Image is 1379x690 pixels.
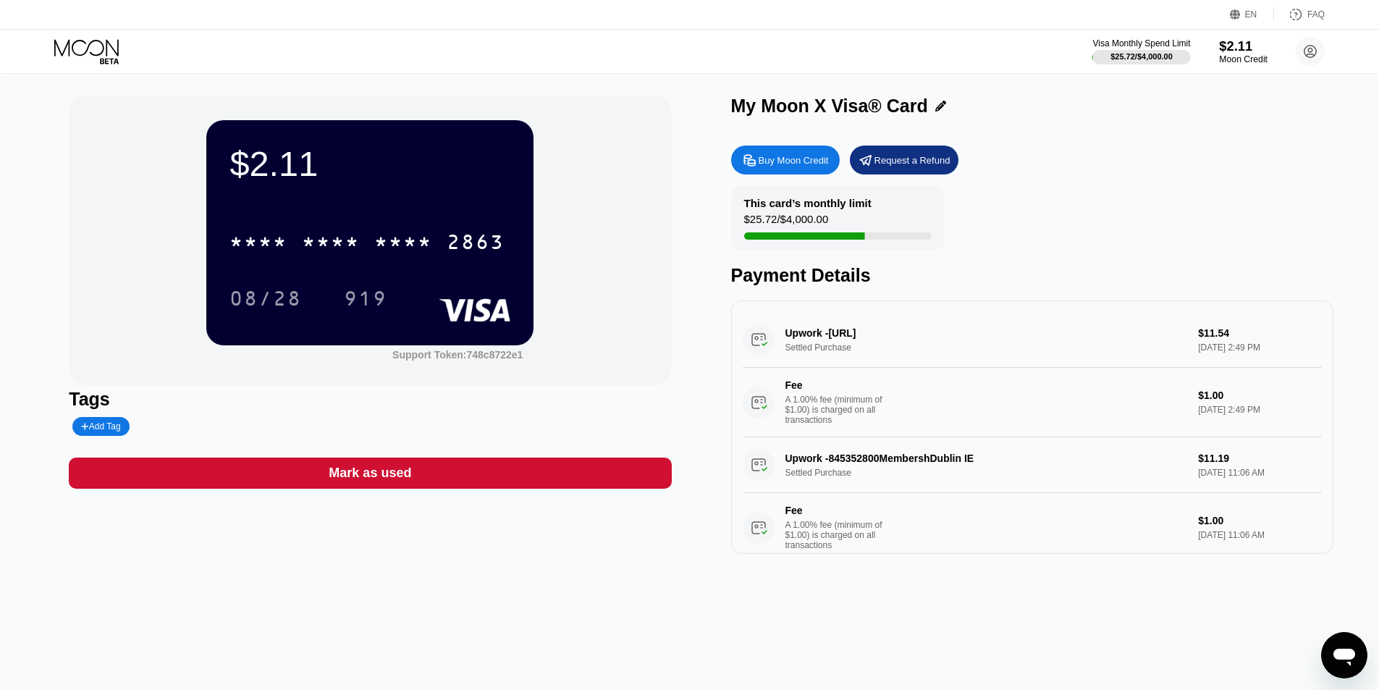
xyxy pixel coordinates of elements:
div: [DATE] 2:49 PM [1198,405,1321,415]
iframe: Button to launch messaging window [1321,632,1367,678]
div: $1.00 [1198,390,1321,401]
div: 919 [333,280,398,316]
div: [DATE] 11:06 AM [1198,530,1321,540]
div: $25.72 / $4,000.00 [744,213,829,232]
div: $25.72 / $4,000.00 [1110,52,1173,61]
div: Support Token: 748c8722e1 [392,349,523,361]
div: Moon Credit [1219,54,1268,64]
div: A 1.00% fee (minimum of $1.00) is charged on all transactions [785,395,894,425]
div: Visa Monthly Spend Limit [1092,38,1190,49]
div: My Moon X Visa® Card [731,96,928,117]
div: 08/28 [229,289,302,312]
div: Visa Monthly Spend Limit$25.72/$4,000.00 [1092,38,1190,64]
div: Add Tag [81,421,120,432]
div: Mark as used [69,458,671,489]
div: 08/28 [219,280,313,316]
div: EN [1245,9,1257,20]
div: Tags [69,389,671,410]
div: Request a Refund [874,154,950,167]
div: Support Token:748c8722e1 [392,349,523,361]
div: Fee [785,505,887,516]
div: $2.11Moon Credit [1219,38,1268,64]
div: FAQ [1274,7,1325,22]
div: Buy Moon Credit [759,154,829,167]
div: FeeA 1.00% fee (minimum of $1.00) is charged on all transactions$1.00[DATE] 2:49 PM [743,368,1322,437]
div: Buy Moon Credit [731,146,840,174]
div: 2863 [447,232,505,256]
div: $2.11 [1219,38,1268,54]
div: Fee [785,379,887,391]
div: $2.11 [229,143,510,184]
div: Add Tag [72,417,129,436]
div: This card’s monthly limit [744,197,872,209]
div: Payment Details [731,265,1333,286]
div: FeeA 1.00% fee (minimum of $1.00) is charged on all transactions$1.00[DATE] 11:06 AM [743,493,1322,563]
div: A 1.00% fee (minimum of $1.00) is charged on all transactions [785,520,894,550]
div: Request a Refund [850,146,958,174]
div: EN [1230,7,1274,22]
div: FAQ [1307,9,1325,20]
div: 919 [344,289,387,312]
div: $1.00 [1198,515,1321,526]
div: Mark as used [329,465,411,481]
